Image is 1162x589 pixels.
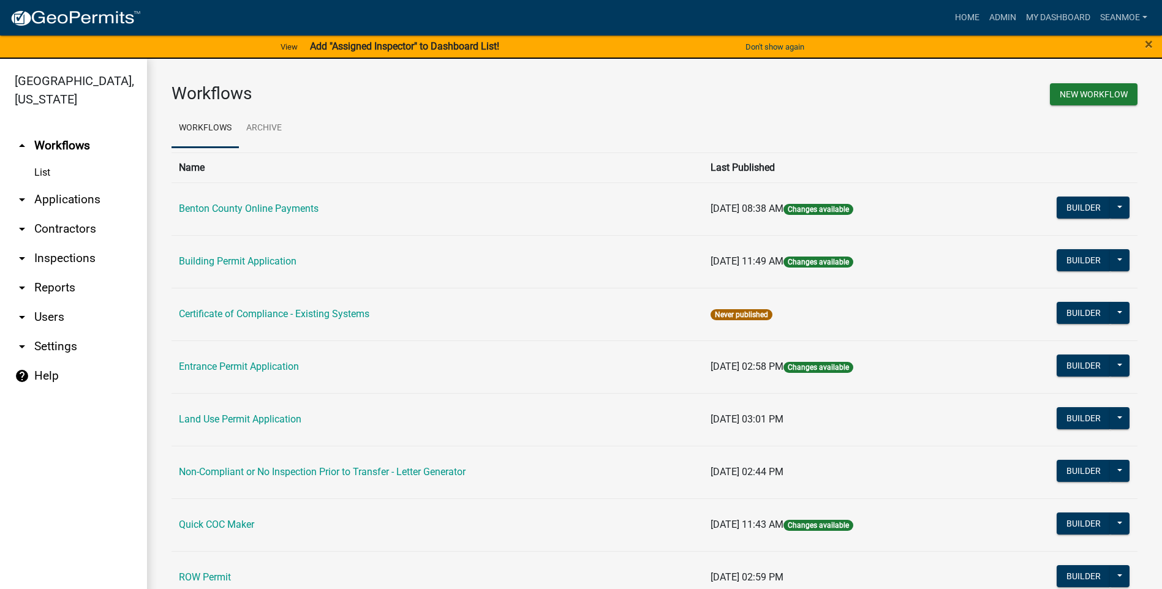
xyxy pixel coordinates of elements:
[711,309,772,320] span: Never published
[15,251,29,266] i: arrow_drop_down
[783,520,853,531] span: Changes available
[1057,197,1111,219] button: Builder
[172,152,703,182] th: Name
[1050,83,1137,105] button: New Workflow
[1057,565,1111,587] button: Builder
[15,369,29,383] i: help
[1057,407,1111,429] button: Builder
[179,361,299,372] a: Entrance Permit Application
[783,362,853,373] span: Changes available
[783,204,853,215] span: Changes available
[711,413,783,425] span: [DATE] 03:01 PM
[1057,512,1111,535] button: Builder
[1021,6,1095,29] a: My Dashboard
[310,40,499,52] strong: Add "Assigned Inspector" to Dashboard List!
[711,519,783,530] span: [DATE] 11:43 AM
[15,192,29,207] i: arrow_drop_down
[703,152,981,182] th: Last Published
[172,109,239,148] a: Workflows
[179,413,301,425] a: Land Use Permit Application
[179,571,231,583] a: ROW Permit
[1145,36,1153,53] span: ×
[711,203,783,214] span: [DATE] 08:38 AM
[179,308,369,320] a: Certificate of Compliance - Existing Systems
[179,466,466,478] a: Non-Compliant or No Inspection Prior to Transfer - Letter Generator
[984,6,1021,29] a: Admin
[172,83,646,104] h3: Workflows
[15,280,29,295] i: arrow_drop_down
[1057,355,1111,377] button: Builder
[711,571,783,583] span: [DATE] 02:59 PM
[15,222,29,236] i: arrow_drop_down
[15,310,29,325] i: arrow_drop_down
[711,466,783,478] span: [DATE] 02:44 PM
[1057,460,1111,482] button: Builder
[783,257,853,268] span: Changes available
[1057,302,1111,324] button: Builder
[15,339,29,354] i: arrow_drop_down
[711,361,783,372] span: [DATE] 02:58 PM
[1057,249,1111,271] button: Builder
[950,6,984,29] a: Home
[1145,37,1153,51] button: Close
[711,255,783,267] span: [DATE] 11:49 AM
[179,519,254,530] a: Quick COC Maker
[179,255,296,267] a: Building Permit Application
[741,37,809,57] button: Don't show again
[239,109,289,148] a: Archive
[15,138,29,153] i: arrow_drop_up
[1095,6,1152,29] a: SeanMoe
[179,203,319,214] a: Benton County Online Payments
[276,37,303,57] a: View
